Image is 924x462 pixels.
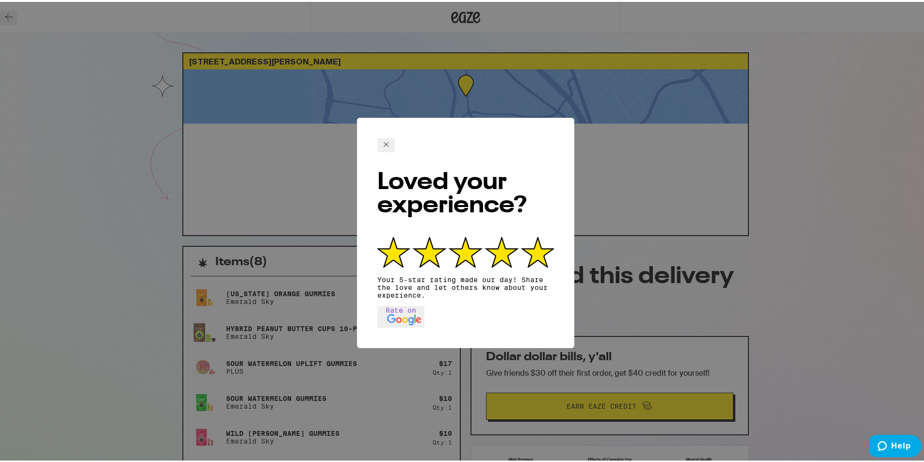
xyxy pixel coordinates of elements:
[377,304,424,326] button: Rate on
[380,304,421,325] div: Rate on
[377,169,554,216] h2: Loved your experience?
[869,433,922,457] iframe: Opens a widget where you can find more information
[377,274,554,297] p: Your 5-star rating made our day! Share the love and let others know about your experience.
[377,304,424,312] a: Rate on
